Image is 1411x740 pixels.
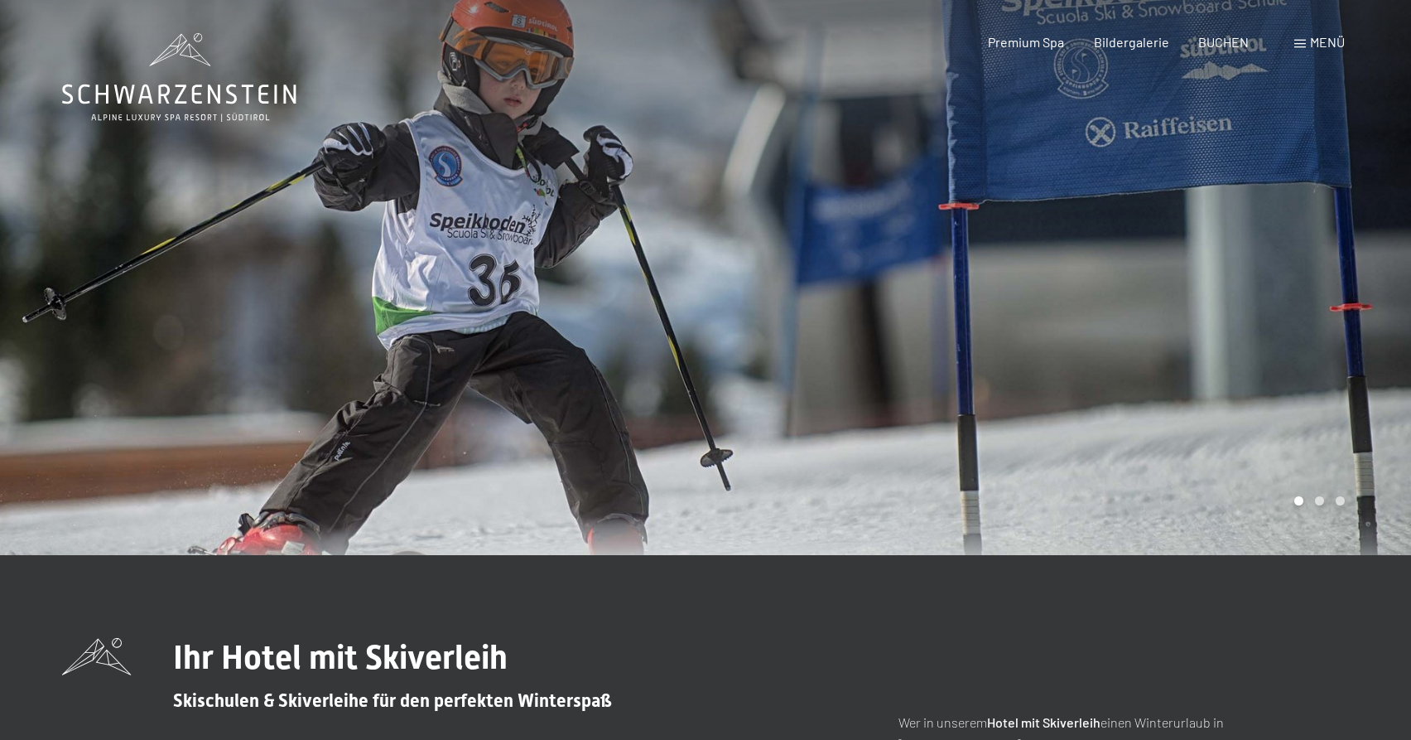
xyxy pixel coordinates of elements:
div: Carousel Page 1 (Current Slide) [1294,496,1303,505]
a: BUCHEN [1198,34,1249,50]
a: Premium Spa [988,34,1064,50]
span: Ihr Hotel mit Skiverleih [173,638,508,677]
div: Carousel Page 2 [1315,496,1324,505]
div: Carousel Page 3 [1336,496,1345,505]
div: Carousel Pagination [1288,496,1345,505]
strong: Hotel mit Skiverleih [987,714,1100,730]
span: Menü [1310,34,1345,50]
span: Skischulen & Skiverleihe für den perfekten Winterspaß [173,690,612,711]
a: Bildergalerie [1094,34,1169,50]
